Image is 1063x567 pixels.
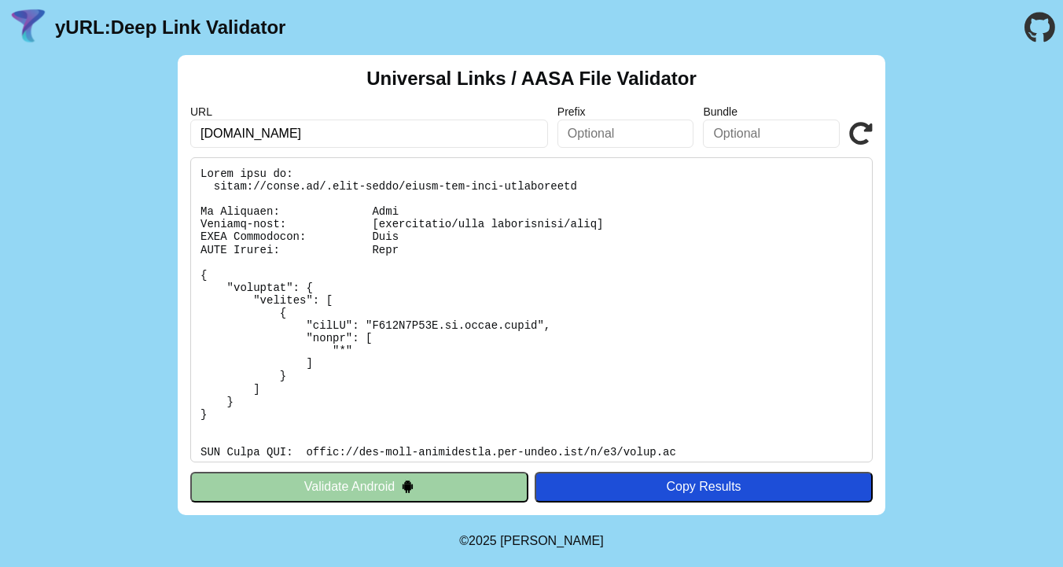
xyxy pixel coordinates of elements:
input: Required [190,120,548,148]
div: Copy Results [543,480,865,494]
label: Prefix [557,105,694,118]
a: Michael Ibragimchayev's Personal Site [500,534,604,547]
img: yURL Logo [8,7,49,48]
span: 2025 [469,534,497,547]
pre: Lorem ipsu do: sitam://conse.ad/.elit-seddo/eiusm-tem-inci-utlaboreetd Ma Aliquaen: Admi Veniamq-... [190,157,873,462]
a: yURL:Deep Link Validator [55,17,285,39]
footer: © [459,515,603,567]
h2: Universal Links / AASA File Validator [366,68,697,90]
img: droidIcon.svg [401,480,414,493]
button: Copy Results [535,472,873,502]
label: Bundle [703,105,840,118]
input: Optional [557,120,694,148]
label: URL [190,105,548,118]
input: Optional [703,120,840,148]
button: Validate Android [190,472,528,502]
